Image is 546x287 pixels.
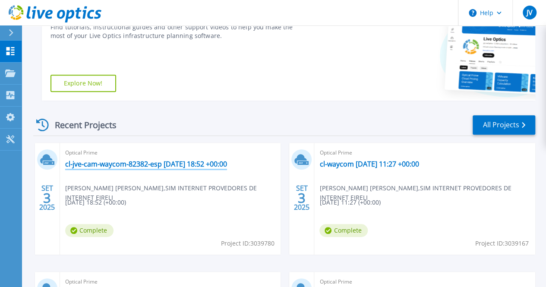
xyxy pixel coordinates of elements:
[319,160,419,168] a: cl-waycom [DATE] 11:27 +00:00
[65,277,276,287] span: Optical Prime
[319,198,380,207] span: [DATE] 11:27 (+00:00)
[294,182,310,214] div: SET 2025
[298,194,306,202] span: 3
[50,23,307,40] div: Find tutorials, instructional guides and other support videos to help you make the most of your L...
[50,75,116,92] a: Explore Now!
[475,239,529,248] span: Project ID: 3039167
[319,148,530,158] span: Optical Prime
[221,239,274,248] span: Project ID: 3039780
[319,183,535,202] span: [PERSON_NAME] [PERSON_NAME] , SIM INTERNET PROVEDORES DE INTERNET EIRELI
[65,148,276,158] span: Optical Prime
[65,183,281,202] span: [PERSON_NAME] [PERSON_NAME] , SIM INTERNET PROVEDORES DE INTERNET EIRELI
[65,224,114,237] span: Complete
[319,224,368,237] span: Complete
[473,115,535,135] a: All Projects
[33,114,128,136] div: Recent Projects
[319,277,530,287] span: Optical Prime
[43,194,51,202] span: 3
[65,198,126,207] span: [DATE] 18:52 (+00:00)
[526,9,532,16] span: JV
[39,182,55,214] div: SET 2025
[65,160,227,168] a: cl-jve-cam-waycom-82382-esp [DATE] 18:52 +00:00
